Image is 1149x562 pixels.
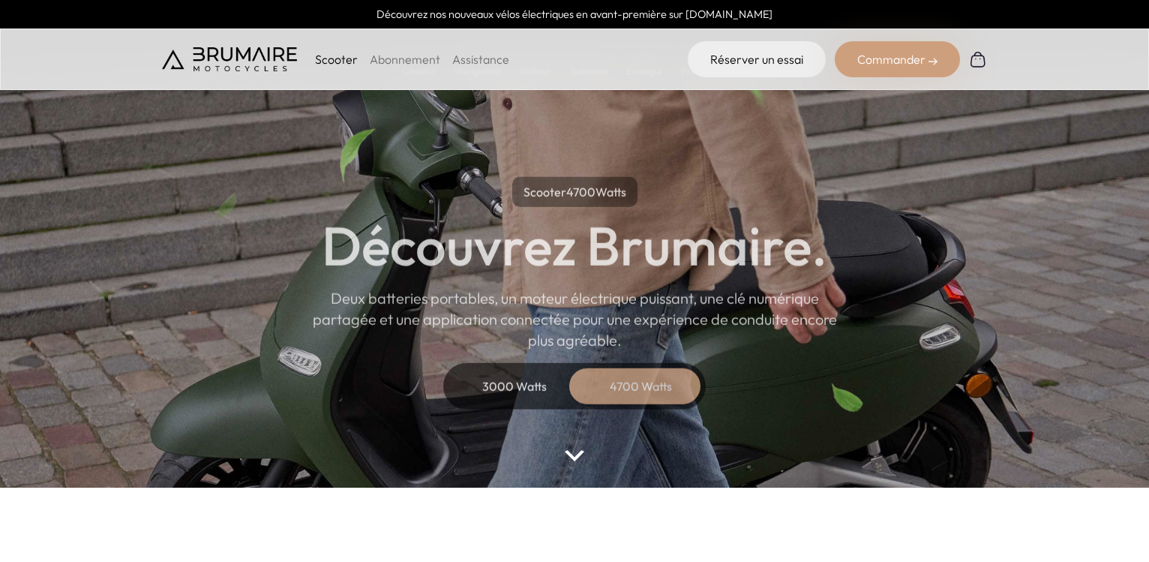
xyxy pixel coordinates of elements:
div: 3000 Watts [454,368,574,404]
a: Assistance [452,52,509,67]
p: Scooter Watts [512,177,637,207]
img: right-arrow-2.png [928,57,937,66]
p: Scooter [315,50,358,68]
a: Réserver un essai [688,41,826,77]
div: 4700 Watts [580,368,700,404]
a: Abonnement [370,52,440,67]
span: 4700 [566,185,595,200]
img: Panier [969,50,987,68]
div: Commander [835,41,960,77]
h1: Découvrez Brumaire. [322,219,827,273]
img: arrow-bottom.png [565,450,584,461]
p: Deux batteries portables, un moteur électrique puissant, une clé numérique partagée et une applic... [312,288,837,351]
img: Brumaire Motocycles [162,47,297,71]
